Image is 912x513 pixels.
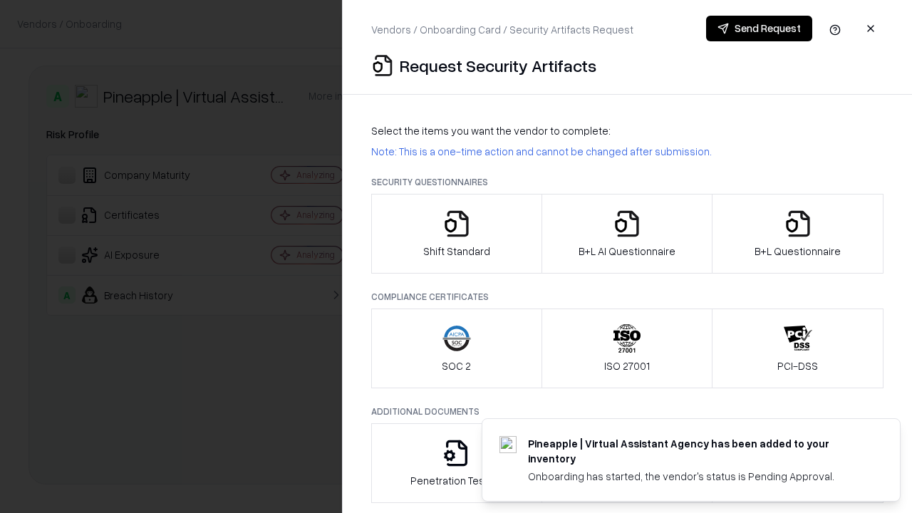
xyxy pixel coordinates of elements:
[442,358,471,373] p: SOC 2
[706,16,812,41] button: Send Request
[755,244,841,259] p: B+L Questionnaire
[604,358,650,373] p: ISO 27001
[541,309,713,388] button: ISO 27001
[499,436,517,453] img: trypineapple.com
[579,244,675,259] p: B+L AI Questionnaire
[423,244,490,259] p: Shift Standard
[400,54,596,77] p: Request Security Artifacts
[528,436,866,466] div: Pineapple | Virtual Assistant Agency has been added to your inventory
[541,194,713,274] button: B+L AI Questionnaire
[410,473,502,488] p: Penetration Testing
[777,358,818,373] p: PCI-DSS
[371,423,542,503] button: Penetration Testing
[371,291,883,303] p: Compliance Certificates
[371,123,883,138] p: Select the items you want the vendor to complete:
[371,194,542,274] button: Shift Standard
[371,309,542,388] button: SOC 2
[371,144,883,159] p: Note: This is a one-time action and cannot be changed after submission.
[528,469,866,484] div: Onboarding has started, the vendor's status is Pending Approval.
[371,405,883,418] p: Additional Documents
[371,176,883,188] p: Security Questionnaires
[371,22,633,37] p: Vendors / Onboarding Card / Security Artifacts Request
[712,309,883,388] button: PCI-DSS
[712,194,883,274] button: B+L Questionnaire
